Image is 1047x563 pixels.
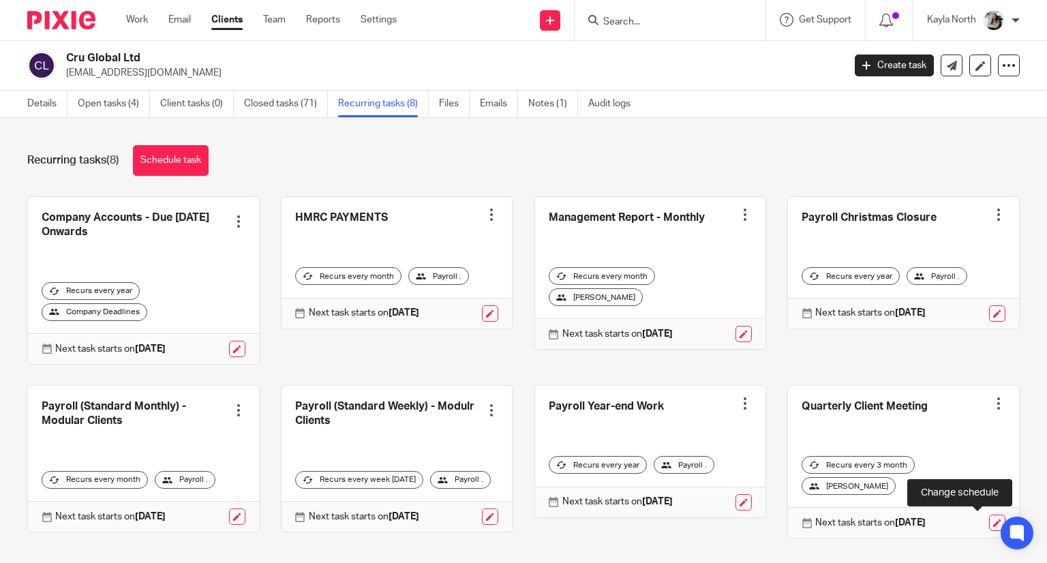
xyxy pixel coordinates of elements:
[66,51,681,65] h2: Cru Global Ltd
[126,13,148,27] a: Work
[562,495,673,508] p: Next task starts on
[602,16,725,29] input: Search
[309,510,419,523] p: Next task starts on
[802,267,900,285] div: Recurs every year
[211,13,243,27] a: Clients
[430,471,491,489] div: Payroll .
[133,145,209,176] a: Schedule task
[168,13,191,27] a: Email
[42,282,140,300] div: Recurs every year
[42,303,147,321] div: Company Deadlines
[55,510,166,523] p: Next task starts on
[927,13,976,27] p: Kayla North
[983,10,1005,31] img: Profile%20Photo.png
[306,13,340,27] a: Reports
[907,267,967,285] div: Payroll .
[549,456,647,474] div: Recurs every year
[155,471,215,489] div: Payroll .
[802,477,896,495] div: [PERSON_NAME]
[642,329,673,339] strong: [DATE]
[66,66,834,80] p: [EMAIL_ADDRESS][DOMAIN_NAME]
[389,308,419,318] strong: [DATE]
[263,13,286,27] a: Team
[895,518,926,528] strong: [DATE]
[642,497,673,506] strong: [DATE]
[55,342,166,356] p: Next task starts on
[549,267,655,285] div: Recurs every month
[815,516,926,530] p: Next task starts on
[799,15,851,25] span: Get Support
[27,91,67,117] a: Details
[135,512,166,521] strong: [DATE]
[389,512,419,521] strong: [DATE]
[408,267,469,285] div: Payroll .
[27,11,95,29] img: Pixie
[106,155,119,166] span: (8)
[295,267,401,285] div: Recurs every month
[815,306,926,320] p: Next task starts on
[588,91,641,117] a: Audit logs
[895,308,926,318] strong: [DATE]
[549,288,643,306] div: [PERSON_NAME]
[309,306,419,320] p: Next task starts on
[78,91,150,117] a: Open tasks (4)
[562,327,673,341] p: Next task starts on
[802,456,915,474] div: Recurs every 3 month
[27,51,56,80] img: svg%3E
[528,91,578,117] a: Notes (1)
[135,344,166,354] strong: [DATE]
[480,91,518,117] a: Emails
[439,91,470,117] a: Files
[361,13,397,27] a: Settings
[160,91,234,117] a: Client tasks (0)
[42,471,148,489] div: Recurs every month
[855,55,934,76] a: Create task
[295,471,423,489] div: Recurs every week [DATE]
[244,91,328,117] a: Closed tasks (71)
[338,91,429,117] a: Recurring tasks (8)
[27,153,119,168] h1: Recurring tasks
[654,456,714,474] div: Payroll .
